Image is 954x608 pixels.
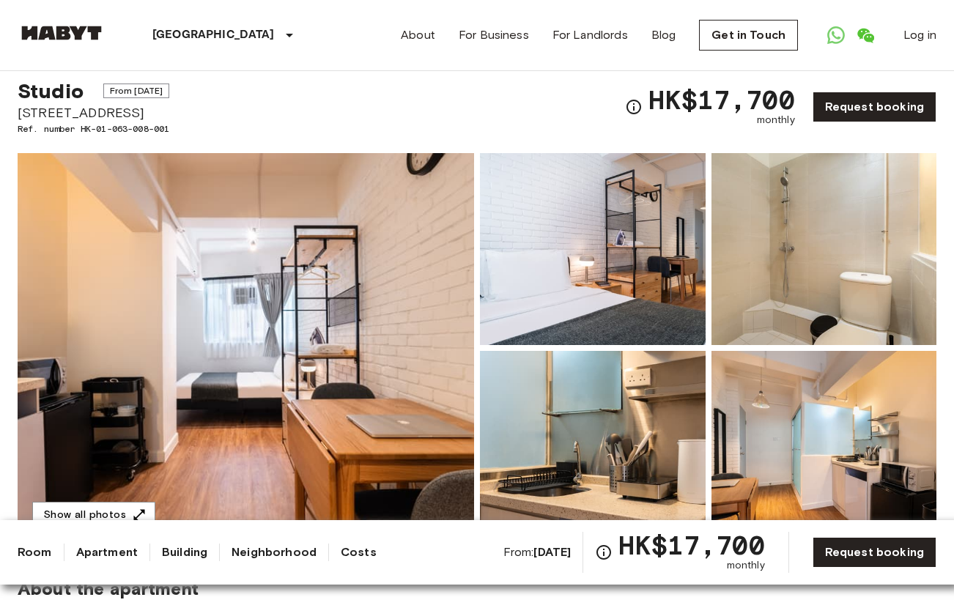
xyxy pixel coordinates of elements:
a: About [401,26,435,44]
a: Log in [903,26,936,44]
a: Get in Touch [699,20,798,51]
a: For Landlords [552,26,628,44]
a: For Business [459,26,529,44]
a: Neighborhood [232,544,317,561]
img: Picture of unit HK-01-063-008-001 [480,153,706,345]
span: Studio [18,78,84,103]
button: Show all photos [32,502,155,529]
a: Apartment [76,544,138,561]
span: From: [503,544,572,560]
a: Room [18,544,52,561]
a: Request booking [813,537,936,568]
span: Ref. number HK-01-063-008-001 [18,122,169,136]
span: monthly [727,558,765,573]
p: [GEOGRAPHIC_DATA] [152,26,275,44]
img: Marketing picture of unit HK-01-063-008-001 [18,153,474,543]
a: Request booking [813,92,936,122]
img: Habyt [18,26,106,40]
a: Open WhatsApp [821,21,851,50]
span: HK$17,700 [648,86,794,113]
svg: Check cost overview for full price breakdown. Please note that discounts apply to new joiners onl... [625,98,643,116]
span: monthly [757,113,795,127]
img: Picture of unit HK-01-063-008-001 [711,351,937,543]
img: Picture of unit HK-01-063-008-001 [711,153,937,345]
a: Blog [651,26,676,44]
a: Costs [341,544,377,561]
span: From [DATE] [103,84,170,98]
svg: Check cost overview for full price breakdown. Please note that discounts apply to new joiners onl... [595,544,613,561]
span: [STREET_ADDRESS] [18,103,169,122]
b: [DATE] [533,545,571,559]
a: Open WeChat [851,21,880,50]
span: About the apartment [18,578,199,600]
img: Picture of unit HK-01-063-008-001 [480,351,706,543]
a: Building [162,544,207,561]
span: HK$17,700 [618,532,764,558]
